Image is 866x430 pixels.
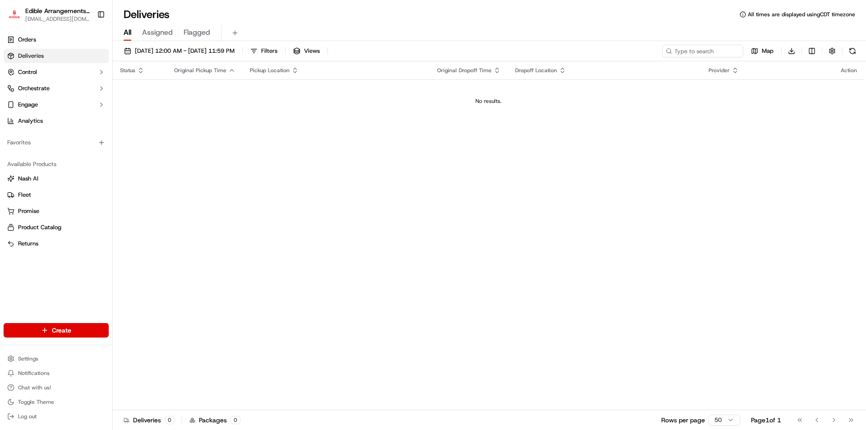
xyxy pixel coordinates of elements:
span: Log out [18,413,37,420]
span: Dropoff Location [515,67,557,74]
button: Log out [4,410,109,423]
button: Toggle Theme [4,396,109,408]
div: 0 [165,416,175,424]
span: Original Dropoff Time [437,67,492,74]
span: Original Pickup Time [174,67,226,74]
a: Fleet [7,191,105,199]
button: Edible Arrangements - [GEOGRAPHIC_DATA][PERSON_NAME], [GEOGRAPHIC_DATA] [25,6,90,15]
button: [EMAIL_ADDRESS][DOMAIN_NAME] [25,15,90,23]
span: Flagged [184,27,210,38]
span: Toggle Theme [18,398,54,406]
span: Filters [261,47,277,55]
button: Promise [4,204,109,218]
button: Refresh [846,45,859,57]
button: Edible Arrangements - Fort Walton Beach, FLEdible Arrangements - [GEOGRAPHIC_DATA][PERSON_NAME], ... [4,4,93,25]
img: Edible Arrangements - Fort Walton Beach, FL [7,8,22,21]
div: Deliveries [124,416,175,425]
span: Promise [18,207,39,215]
div: Packages [189,416,240,425]
div: Favorites [4,135,109,150]
button: [DATE] 12:00 AM - [DATE] 11:59 PM [120,45,239,57]
span: Product Catalog [18,223,61,231]
span: Orchestrate [18,84,50,92]
div: Page 1 of 1 [751,416,781,425]
span: Control [18,68,37,76]
span: Orders [18,36,36,44]
button: Nash AI [4,171,109,186]
button: Create [4,323,109,338]
span: All [124,27,131,38]
button: Control [4,65,109,79]
a: Deliveries [4,49,109,63]
span: Status [120,67,135,74]
button: Orchestrate [4,81,109,96]
button: Settings [4,352,109,365]
button: Map [747,45,778,57]
p: Rows per page [661,416,705,425]
button: Fleet [4,188,109,202]
span: All times are displayed using CDT timezone [748,11,855,18]
span: Fleet [18,191,31,199]
span: Notifications [18,370,50,377]
input: Type to search [662,45,743,57]
span: Map [762,47,774,55]
span: Engage [18,101,38,109]
a: Orders [4,32,109,47]
span: Pickup Location [250,67,290,74]
button: Product Catalog [4,220,109,235]
span: Provider [709,67,730,74]
span: Nash AI [18,175,38,183]
span: Assigned [142,27,173,38]
a: Product Catalog [7,223,105,231]
span: Analytics [18,117,43,125]
button: Returns [4,236,109,251]
div: 0 [230,416,240,424]
a: Promise [7,207,105,215]
div: No results. [116,97,861,105]
span: Settings [18,355,38,362]
span: Create [52,326,71,335]
a: Analytics [4,114,109,128]
a: Returns [7,240,105,248]
button: Notifications [4,367,109,379]
span: Chat with us! [18,384,51,391]
button: Filters [246,45,281,57]
span: Views [304,47,320,55]
button: Engage [4,97,109,112]
span: Returns [18,240,38,248]
span: Deliveries [18,52,44,60]
button: Chat with us! [4,381,109,394]
div: Available Products [4,157,109,171]
a: Nash AI [7,175,105,183]
div: Action [841,67,857,74]
h1: Deliveries [124,7,170,22]
span: [DATE] 12:00 AM - [DATE] 11:59 PM [135,47,235,55]
button: Views [289,45,324,57]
